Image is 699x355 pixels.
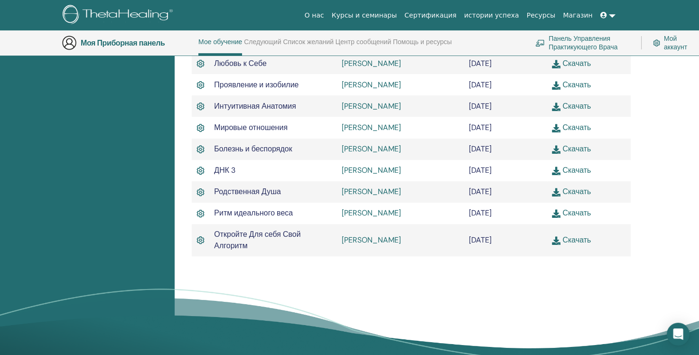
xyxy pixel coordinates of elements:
[198,38,242,56] a: Мое обучение
[341,58,401,68] a: [PERSON_NAME]
[404,11,457,19] ya-tr-span: Сертификация
[469,101,492,111] ya-tr-span: [DATE]
[196,58,205,69] img: Активный Сертификат
[214,101,296,111] ya-tr-span: Интуитивная Анатомия
[552,188,560,196] img: download.svg
[469,187,492,196] ya-tr-span: [DATE]
[552,187,591,196] a: Скачать
[552,235,591,245] a: Скачать
[469,122,492,132] ya-tr-span: [DATE]
[393,37,452,46] ya-tr-span: Помощь и ресурсы
[332,11,397,19] ya-tr-span: Курсы и семинары
[653,32,687,53] a: Мой аккаунт
[469,58,492,68] ya-tr-span: [DATE]
[559,7,596,24] a: Магазин
[552,122,591,132] a: Скачать
[63,5,176,26] img: logo.png
[196,79,205,91] img: Активный Сертификат
[552,101,591,111] a: Скачать
[341,187,401,196] a: [PERSON_NAME]
[527,11,556,19] ya-tr-span: Ресурсы
[469,80,492,90] ya-tr-span: [DATE]
[196,101,205,112] img: Активный Сертификат
[401,7,460,24] a: Сертификация
[341,235,401,245] a: [PERSON_NAME]
[196,122,205,133] img: Активный Сертификат
[62,35,77,50] img: generic-user-icon.jpg
[469,208,492,218] ya-tr-span: [DATE]
[336,38,391,53] a: Центр сообщений
[214,144,292,154] ya-tr-span: Болезнь и беспорядок
[196,143,205,155] img: Активный Сертификат
[563,11,592,19] ya-tr-span: Магазин
[196,165,205,176] img: Активный Сертификат
[214,165,235,175] ya-tr-span: ДНК 3
[523,7,559,24] a: Ресурсы
[535,32,630,53] a: Панель Управления Практикующего Врача
[198,37,242,46] ya-tr-span: Мое обучение
[552,144,591,154] a: Скачать
[336,37,391,46] ya-tr-span: Центр сообщений
[214,187,281,196] ya-tr-span: Родственная Душа
[341,122,401,132] a: [PERSON_NAME]
[196,208,205,219] img: Активный Сертификат
[283,38,334,53] a: Список желаний
[305,11,324,19] ya-tr-span: О нас
[244,37,281,46] ya-tr-span: Следующий
[464,11,519,19] ya-tr-span: истории успеха
[393,38,452,53] a: Помощь и ресурсы
[667,323,690,346] div: Откройте Интерком-Мессенджер
[196,187,205,198] img: Активный Сертификат
[552,236,560,245] img: download.svg
[283,37,334,46] ya-tr-span: Список желаний
[535,39,545,47] img: chalkboard-teacher.svg
[214,208,293,218] ya-tr-span: Ритм идеального веса
[196,234,205,246] img: Активный Сертификат
[552,103,560,111] img: download.svg
[552,167,560,175] img: download.svg
[469,144,492,154] ya-tr-span: [DATE]
[460,7,523,24] a: истории успеха
[244,38,281,53] a: Следующий
[214,58,267,68] ya-tr-span: Любовь к Себе
[469,165,492,175] ya-tr-span: [DATE]
[341,208,401,218] a: [PERSON_NAME]
[549,34,630,51] ya-tr-span: Панель Управления Практикующего Врача
[214,122,288,132] ya-tr-span: Мировые отношения
[214,229,300,251] ya-tr-span: Откройте Для себя Свой Алгоритм
[214,80,298,90] ya-tr-span: Проявление и изобилие
[341,144,401,154] a: [PERSON_NAME]
[664,34,687,51] ya-tr-span: Мой аккаунт
[552,124,560,132] img: download.svg
[552,208,591,218] a: Скачать
[653,38,660,48] img: cog.svg
[552,80,591,90] a: Скачать
[341,80,401,90] a: [PERSON_NAME]
[469,235,492,245] ya-tr-span: [DATE]
[552,60,560,68] img: download.svg
[341,101,401,111] a: [PERSON_NAME]
[328,7,401,24] a: Курсы и семинары
[341,165,401,175] a: [PERSON_NAME]
[552,209,560,218] img: download.svg
[552,81,560,90] img: download.svg
[552,165,591,175] a: Скачать
[552,58,591,68] a: Скачать
[81,38,165,48] ya-tr-span: Моя Приборная панель
[552,145,560,154] img: download.svg
[301,7,328,24] a: О нас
